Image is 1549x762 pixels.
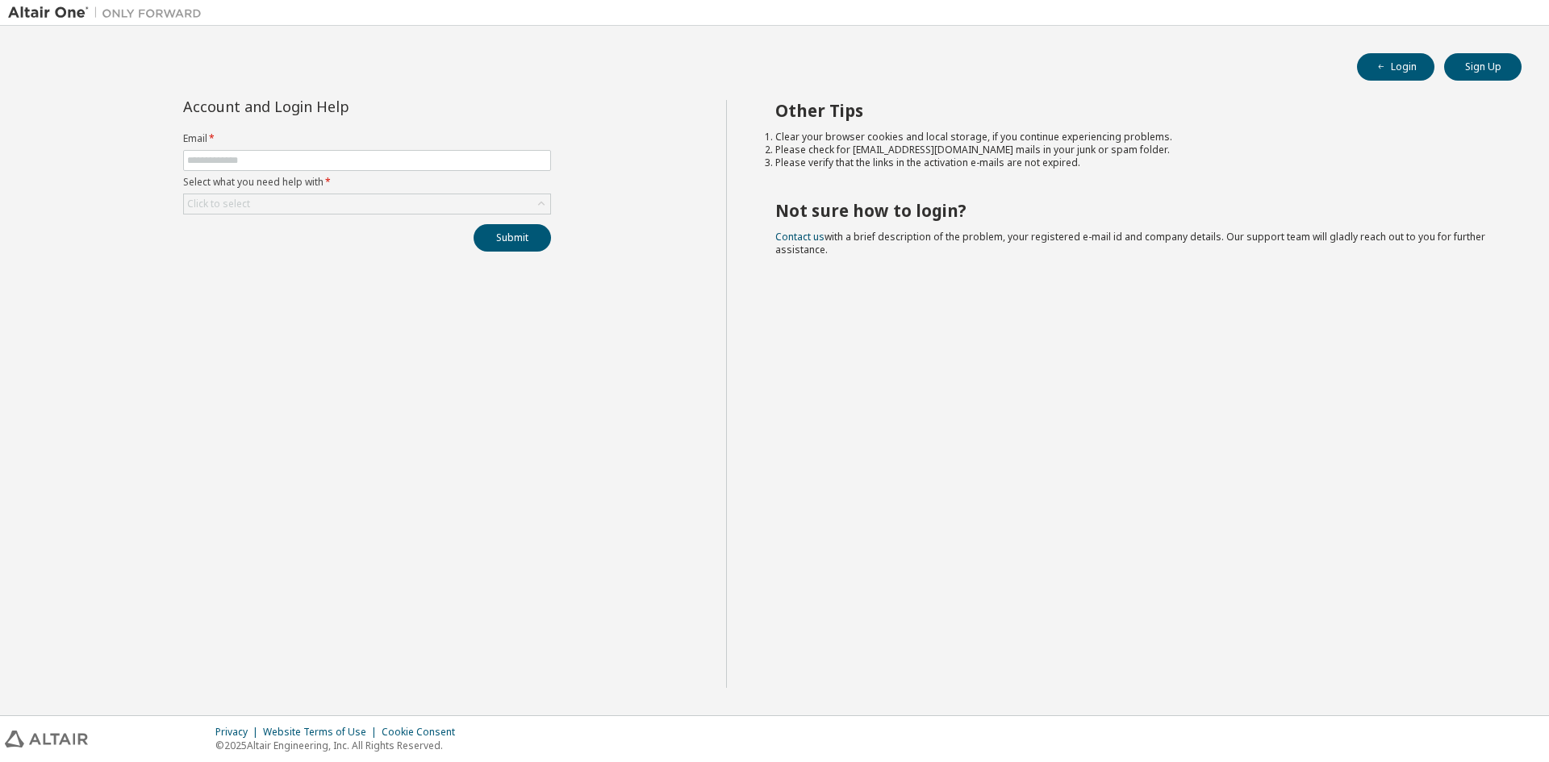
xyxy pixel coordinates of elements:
p: © 2025 Altair Engineering, Inc. All Rights Reserved. [215,739,465,752]
button: Login [1357,53,1434,81]
div: Privacy [215,726,263,739]
label: Select what you need help with [183,176,551,189]
a: Contact us [775,230,825,244]
img: Altair One [8,5,210,21]
div: Website Terms of Use [263,726,382,739]
div: Account and Login Help [183,100,478,113]
div: Click to select [184,194,550,214]
div: Click to select [187,198,250,210]
li: Please verify that the links in the activation e-mails are not expired. [775,156,1493,169]
li: Clear your browser cookies and local storage, if you continue experiencing problems. [775,131,1493,144]
li: Please check for [EMAIL_ADDRESS][DOMAIN_NAME] mails in your junk or spam folder. [775,144,1493,156]
h2: Other Tips [775,100,1493,121]
label: Email [183,132,551,145]
img: altair_logo.svg [5,731,88,747]
button: Submit [474,224,551,252]
h2: Not sure how to login? [775,200,1493,221]
div: Cookie Consent [382,726,465,739]
button: Sign Up [1444,53,1522,81]
span: with a brief description of the problem, your registered e-mail id and company details. Our suppo... [775,230,1485,256]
